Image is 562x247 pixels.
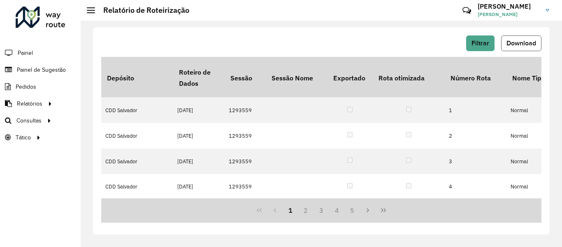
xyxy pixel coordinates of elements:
[283,202,298,218] button: 1
[179,68,211,87] font: Roteiro de Dados
[449,132,452,139] font: 2
[229,183,252,191] font: 1293559
[458,2,476,19] a: Contato Rápido
[329,202,345,218] button: 4
[18,50,33,56] font: Painel
[512,74,561,82] font: Nome Tipo Rota
[229,158,252,165] font: 1293559
[230,74,252,82] font: Sessão
[16,84,36,90] font: Pedidos
[449,107,452,114] font: 1
[288,206,293,214] font: 1
[511,132,528,139] font: Normal
[177,183,193,191] font: [DATE]
[177,158,193,165] font: [DATE]
[304,206,308,214] font: 2
[229,107,252,114] font: 1293559
[298,202,314,218] button: 2
[511,158,528,165] font: Normal
[449,158,452,165] font: 3
[17,67,66,73] font: Painel de Sugestão
[350,206,354,214] font: 5
[466,35,495,51] button: Filtrar
[335,206,339,214] font: 4
[478,2,531,10] font: [PERSON_NAME]
[107,74,134,82] font: Depósito
[451,74,491,82] font: Número Rota
[319,206,323,214] font: 3
[16,118,42,124] font: Consultas
[379,74,425,82] font: Rota otimizada
[16,134,31,141] font: Tático
[501,35,541,51] button: Download
[105,158,137,165] font: CDD Salvador
[511,183,528,191] font: Normal
[345,202,360,218] button: 5
[17,101,42,107] font: Relatórios
[511,107,528,114] font: Normal
[105,132,137,139] font: CDD Salvador
[229,132,252,139] font: 1293559
[177,107,193,114] font: [DATE]
[177,132,193,139] font: [DATE]
[360,202,376,218] button: Próxima página
[506,40,536,47] font: Download
[376,202,391,218] button: Última página
[449,183,452,191] font: 4
[333,74,365,82] font: Exportado
[478,11,518,17] font: [PERSON_NAME]
[105,107,137,114] font: CDD Salvador
[471,40,489,47] font: Filtrar
[105,183,137,191] font: CDD Salvador
[314,202,329,218] button: 3
[103,5,189,15] font: Relatório de Roteirização
[272,74,313,82] font: Sessão Nome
